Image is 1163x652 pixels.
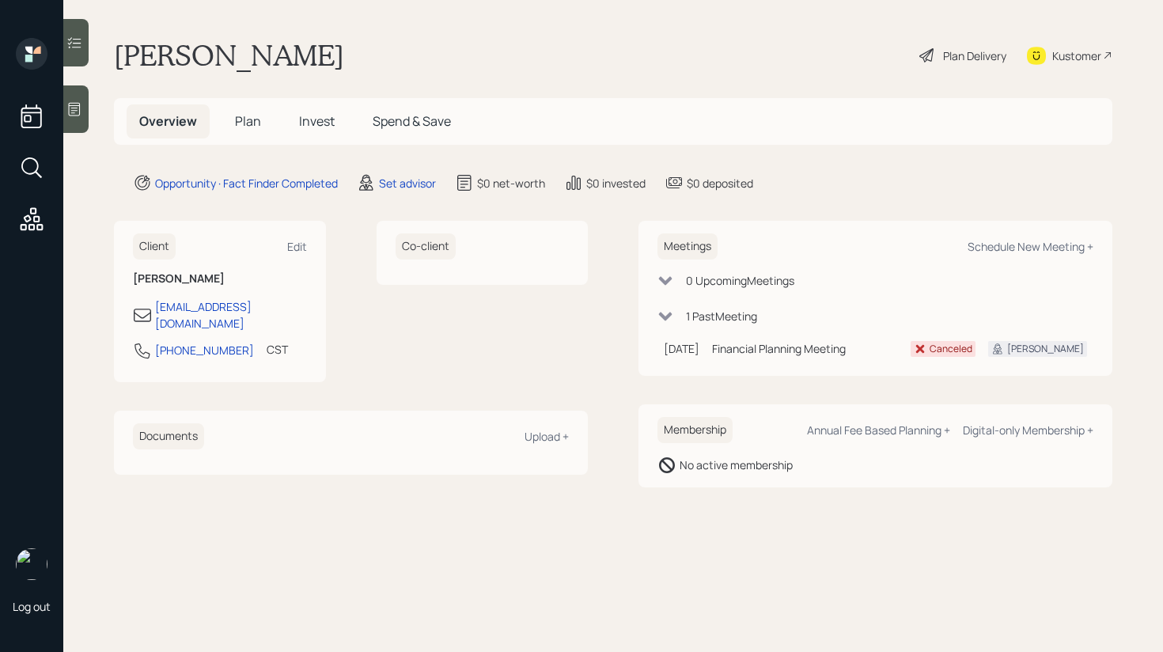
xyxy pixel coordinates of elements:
h6: Meetings [657,233,718,260]
div: $0 invested [586,175,646,191]
div: Edit [287,239,307,254]
h6: [PERSON_NAME] [133,272,307,286]
div: Log out [13,599,51,614]
h6: Documents [133,423,204,449]
span: Plan [235,112,261,130]
div: 1 Past Meeting [686,308,757,324]
div: Kustomer [1052,47,1101,64]
span: Invest [299,112,335,130]
div: [PHONE_NUMBER] [155,342,254,358]
div: Annual Fee Based Planning + [807,423,950,438]
div: 0 Upcoming Meeting s [686,272,794,289]
div: Opportunity · Fact Finder Completed [155,175,338,191]
img: retirable_logo.png [16,548,47,580]
div: Schedule New Meeting + [968,239,1093,254]
span: Spend & Save [373,112,451,130]
h6: Co-client [396,233,456,260]
div: CST [267,341,288,358]
div: Financial Planning Meeting [712,340,898,357]
div: [DATE] [664,340,699,357]
h1: [PERSON_NAME] [114,38,344,73]
div: No active membership [680,457,793,473]
h6: Membership [657,417,733,443]
div: Digital-only Membership + [963,423,1093,438]
div: Canceled [930,342,972,356]
span: Overview [139,112,197,130]
div: $0 net-worth [477,175,545,191]
div: [PERSON_NAME] [1007,342,1084,356]
div: $0 deposited [687,175,753,191]
div: Plan Delivery [943,47,1006,64]
div: Upload + [525,429,569,444]
div: Set advisor [379,175,436,191]
h6: Client [133,233,176,260]
div: [EMAIL_ADDRESS][DOMAIN_NAME] [155,298,307,332]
